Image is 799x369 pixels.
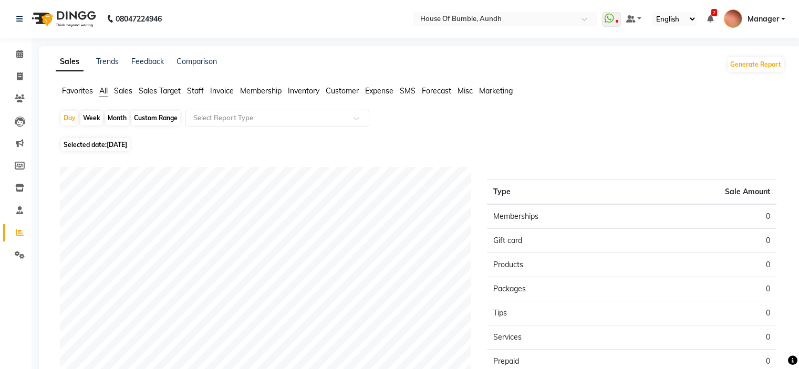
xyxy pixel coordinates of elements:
[105,111,129,125] div: Month
[487,253,631,277] td: Products
[632,253,776,277] td: 0
[632,204,776,229] td: 0
[139,86,181,96] span: Sales Target
[479,86,513,96] span: Marketing
[116,4,162,34] b: 08047224946
[487,301,631,325] td: Tips
[707,14,713,24] a: 7
[400,86,416,96] span: SMS
[114,86,132,96] span: Sales
[210,86,234,96] span: Invoice
[187,86,204,96] span: Staff
[326,86,359,96] span: Customer
[487,277,631,301] td: Packages
[632,301,776,325] td: 0
[131,111,180,125] div: Custom Range
[177,57,217,66] a: Comparison
[458,86,473,96] span: Misc
[27,4,99,34] img: logo
[487,204,631,229] td: Memberships
[61,138,130,151] span: Selected date:
[487,229,631,253] td: Gift card
[96,57,119,66] a: Trends
[632,180,776,205] th: Sale Amount
[131,57,164,66] a: Feedback
[728,57,784,72] button: Generate Report
[632,325,776,350] td: 0
[632,229,776,253] td: 0
[62,86,93,96] span: Favorites
[487,325,631,350] td: Services
[487,180,631,205] th: Type
[240,86,282,96] span: Membership
[99,86,108,96] span: All
[632,277,776,301] td: 0
[61,111,78,125] div: Day
[422,86,451,96] span: Forecast
[365,86,393,96] span: Expense
[107,141,127,149] span: [DATE]
[288,86,319,96] span: Inventory
[80,111,103,125] div: Week
[56,52,84,71] a: Sales
[711,9,717,16] span: 7
[748,14,779,25] span: Manager
[724,9,742,28] img: Manager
